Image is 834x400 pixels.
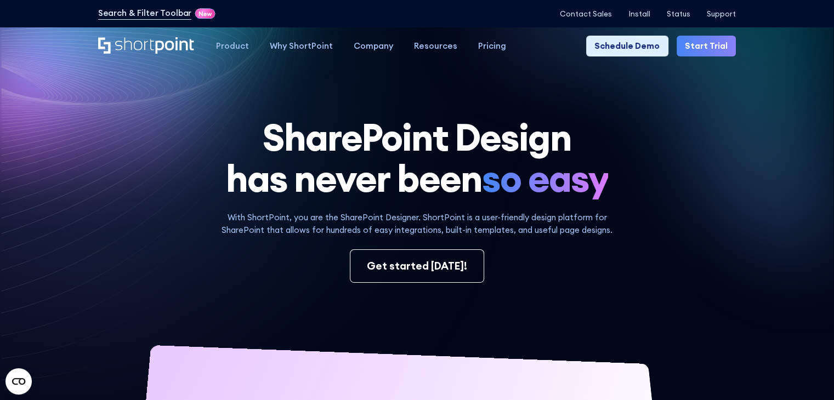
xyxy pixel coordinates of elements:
a: Install [628,10,650,18]
a: Status [667,10,690,18]
a: Resources [404,36,468,56]
p: With ShortPoint, you are the SharePoint Designer. ShortPoint is a user-friendly design platform f... [206,212,628,237]
div: Company [354,40,393,53]
button: Open CMP widget [5,368,32,395]
a: Product [206,36,259,56]
div: Pricing [478,40,506,53]
a: Get started [DATE]! [350,249,485,283]
a: Why ShortPoint [259,36,343,56]
a: Search & Filter Toolbar [98,7,192,20]
iframe: Chat Widget [637,273,834,400]
a: Contact Sales [560,10,612,18]
div: Resources [414,40,457,53]
a: Support [707,10,736,18]
div: Why ShortPoint [270,40,333,53]
div: Get started [DATE]! [367,258,467,274]
span: so easy [482,158,609,199]
div: Product [216,40,249,53]
a: Home [98,37,195,55]
a: Company [343,36,404,56]
a: Schedule Demo [586,36,668,56]
a: Start Trial [677,36,736,56]
h1: SharePoint Design has never been [98,117,736,199]
a: Pricing [468,36,517,56]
